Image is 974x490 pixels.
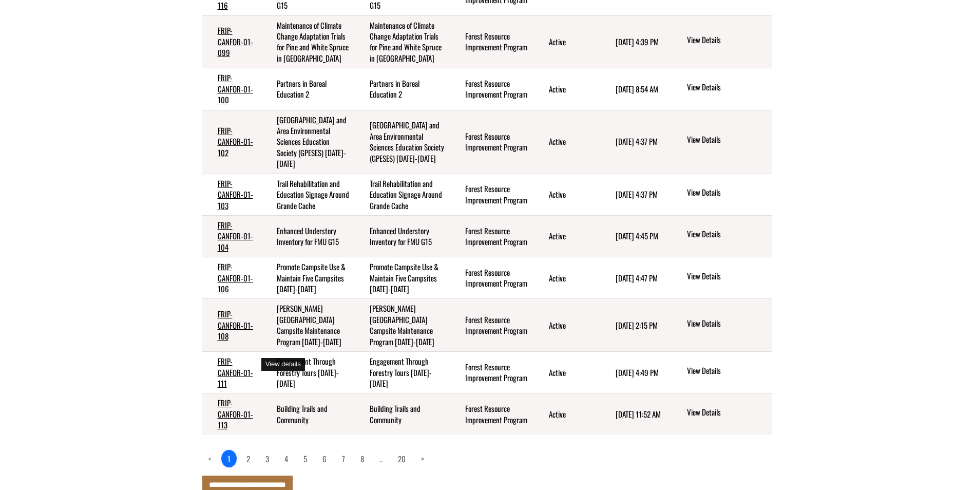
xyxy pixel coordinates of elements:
[600,174,670,215] td: 6/6/2025 4:37 PM
[670,352,772,393] td: action menu
[687,187,768,199] a: View details
[354,15,450,68] td: Maintenance of Climate Change Adaptation Trials for Pine and White Spruce in Alberta
[616,230,658,241] time: [DATE] 4:45 PM
[670,174,772,215] td: action menu
[202,68,261,110] td: FRIP-CANFOR-01-100
[261,257,354,299] td: Promote Campsite Use & Maintain Five Campsites 2022-2027
[218,178,253,211] a: FRIP-CANFOR-01-103
[354,393,450,435] td: Building Trails and Community
[202,215,261,257] td: FRIP-CANFOR-01-104
[218,25,253,58] a: FRIP-CANFOR-01-099
[600,110,670,174] td: 6/6/2025 4:37 PM
[670,393,772,435] td: action menu
[600,15,670,68] td: 5/7/2025 4:39 PM
[533,110,600,174] td: Active
[218,355,253,389] a: FRIP-CANFOR-01-111
[450,15,533,68] td: Forest Resource Improvement Program
[616,136,658,147] time: [DATE] 4:37 PM
[218,397,253,430] a: FRIP-CANFOR-01-113
[261,174,354,215] td: Trail Rehabilitation and Education Signage Around Grande Cache
[450,174,533,215] td: Forest Resource Improvement Program
[221,449,237,468] a: 1
[450,393,533,435] td: Forest Resource Improvement Program
[202,257,261,299] td: FRIP-CANFOR-01-106
[616,319,658,331] time: [DATE] 2:15 PM
[240,450,256,467] a: page 2
[218,308,253,342] a: FRIP-CANFOR-01-108
[354,299,450,352] td: Hines Creek Area Campsite Maintenance Program 2022-2026
[533,174,600,215] td: Active
[218,125,253,158] a: FRIP-CANFOR-01-102
[450,110,533,174] td: Forest Resource Improvement Program
[261,299,354,352] td: Hines Creek Area Campsite Maintenance Program 2022-2026
[533,215,600,257] td: Active
[218,72,253,105] a: FRIP-CANFOR-01-100
[533,352,600,393] td: Active
[600,299,670,352] td: 7/11/2025 2:15 PM
[670,299,772,352] td: action menu
[600,68,670,110] td: 9/11/2025 8:54 AM
[616,408,661,420] time: [DATE] 11:52 AM
[670,15,772,68] td: action menu
[316,450,333,467] a: page 6
[533,257,600,299] td: Active
[687,82,768,94] a: View details
[687,134,768,146] a: View details
[261,215,354,257] td: Enhanced Understory Inventory for FMU G15
[687,271,768,283] a: View details
[354,257,450,299] td: Promote Campsite Use & Maintain Five Campsites 2022-2027
[415,450,430,467] a: Next page
[450,257,533,299] td: Forest Resource Improvement Program
[616,189,658,200] time: [DATE] 4:37 PM
[533,299,600,352] td: Active
[202,110,261,174] td: FRIP-CANFOR-01-102
[261,358,305,371] div: View details
[354,174,450,215] td: Trail Rehabilitation and Education Signage Around Grande Cache
[670,215,772,257] td: action menu
[354,450,370,467] a: page 8
[687,229,768,241] a: View details
[261,110,354,174] td: Grande Prairie and Area Environmental Sciences Education Society (GPESES) 2022-2026
[616,36,659,47] time: [DATE] 4:39 PM
[450,215,533,257] td: Forest Resource Improvement Program
[259,450,275,467] a: page 3
[354,215,450,257] td: Enhanced Understory Inventory for FMU G15
[533,393,600,435] td: Active
[533,68,600,110] td: Active
[392,450,412,467] a: page 20
[616,367,659,378] time: [DATE] 4:49 PM
[450,68,533,110] td: Forest Resource Improvement Program
[600,393,670,435] td: 9/11/2025 11:52 AM
[616,272,658,284] time: [DATE] 4:47 PM
[278,450,294,467] a: page 4
[687,365,768,378] a: View details
[354,110,450,174] td: Grande Prairie and Area Environmental Sciences Education Society (GPESES) 2022-2026
[202,15,261,68] td: FRIP-CANFOR-01-099
[261,15,354,68] td: Maintenance of Climate Change Adaptation Trials for Pine and White Spruce in Alberta
[218,261,253,294] a: FRIP-CANFOR-01-106
[202,299,261,352] td: FRIP-CANFOR-01-108
[373,450,389,467] a: Load more pages
[261,393,354,435] td: Building Trails and Community
[218,219,253,253] a: FRIP-CANFOR-01-104
[202,393,261,435] td: FRIP-CANFOR-01-113
[600,352,670,393] td: 5/7/2025 4:49 PM
[202,174,261,215] td: FRIP-CANFOR-01-103
[261,68,354,110] td: Partners in Boreal Education 2
[450,299,533,352] td: Forest Resource Improvement Program
[533,15,600,68] td: Active
[670,110,772,174] td: action menu
[450,352,533,393] td: Forest Resource Improvement Program
[600,215,670,257] td: 5/7/2025 4:45 PM
[261,352,354,393] td: Engagement Through Forestry Tours 2022-2026
[336,450,351,467] a: page 7
[687,34,768,47] a: View details
[202,352,261,393] td: FRIP-CANFOR-01-111
[354,68,450,110] td: Partners in Boreal Education 2
[687,318,768,330] a: View details
[670,257,772,299] td: action menu
[202,450,218,467] a: Previous page
[616,83,658,95] time: [DATE] 8:54 AM
[687,407,768,419] a: View details
[297,450,313,467] a: page 5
